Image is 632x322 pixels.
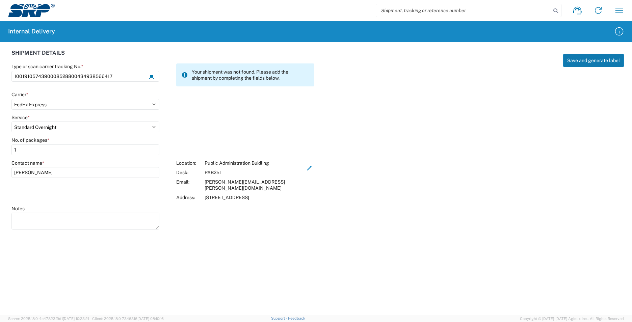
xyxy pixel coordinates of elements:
div: [PERSON_NAME][EMAIL_ADDRESS][PERSON_NAME][DOMAIN_NAME] [205,179,304,191]
div: Email: [176,179,201,191]
span: [DATE] 10:23:21 [63,317,89,321]
span: Copyright © [DATE]-[DATE] Agistix Inc., All Rights Reserved [520,316,624,322]
label: Service [11,114,30,120]
label: Notes [11,206,25,212]
a: Support [271,316,288,320]
div: Public Administration Buidling [205,160,304,166]
a: Feedback [288,316,305,320]
div: [STREET_ADDRESS] [205,194,304,200]
label: No. of packages [11,137,49,143]
input: Shipment, tracking or reference number [376,4,551,17]
label: Type or scan carrier tracking No. [11,63,83,70]
button: Save and generate label [563,54,624,67]
div: Address: [176,194,201,200]
div: Desk: [176,169,201,176]
label: Carrier [11,91,28,98]
div: PAB25T [205,169,304,176]
span: Server: 2025.18.0-4e47823f9d1 [8,317,89,321]
span: [DATE] 08:10:16 [137,317,164,321]
label: Contact name [11,160,44,166]
h2: Internal Delivery [8,27,55,35]
img: srp [8,4,55,17]
div: SHIPMENT DETAILS [11,50,314,63]
span: Client: 2025.18.0-7346316 [92,317,164,321]
span: Your shipment was not found. Please add the shipment by completing the fields below. [192,69,309,81]
div: Location: [176,160,201,166]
